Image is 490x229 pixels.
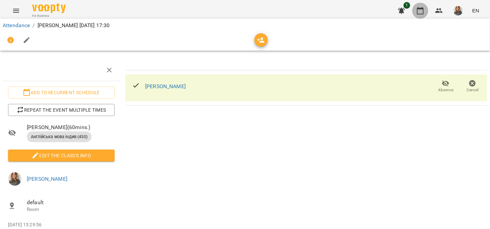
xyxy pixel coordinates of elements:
[33,21,35,30] li: /
[13,152,109,160] span: Edit the class's Info
[467,87,479,93] span: Cancel
[13,106,109,114] span: Repeat the event multiple times
[438,87,453,93] span: Absence
[8,87,115,99] button: Add to recurrent schedule
[38,21,110,30] p: [PERSON_NAME] [DATE] 17:30
[3,21,487,30] nav: breadcrumb
[404,2,410,9] span: 1
[8,150,115,162] button: Edit the class's Info
[27,123,115,131] span: [PERSON_NAME] ( 60 mins. )
[13,89,109,97] span: Add to recurrent schedule
[8,3,24,19] button: Menu
[459,77,486,96] button: Cancel
[8,104,115,116] button: Repeat the event multiple times
[32,3,66,13] img: Voopty Logo
[8,222,115,228] p: [DATE] 15:29:56
[27,198,115,207] span: default
[8,172,21,186] img: 6f40374b6a1accdc2a90a8d7dc3ac7b7.jpg
[470,4,482,17] button: EN
[32,14,66,18] span: For Business
[432,77,459,96] button: Absence
[27,206,115,213] p: Room
[145,83,186,90] a: [PERSON_NAME]
[472,7,479,14] span: EN
[453,6,463,15] img: 6f40374b6a1accdc2a90a8d7dc3ac7b7.jpg
[27,134,91,140] span: Англійська мова індив (450)
[27,176,67,182] a: [PERSON_NAME]
[3,22,30,28] a: Attendance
